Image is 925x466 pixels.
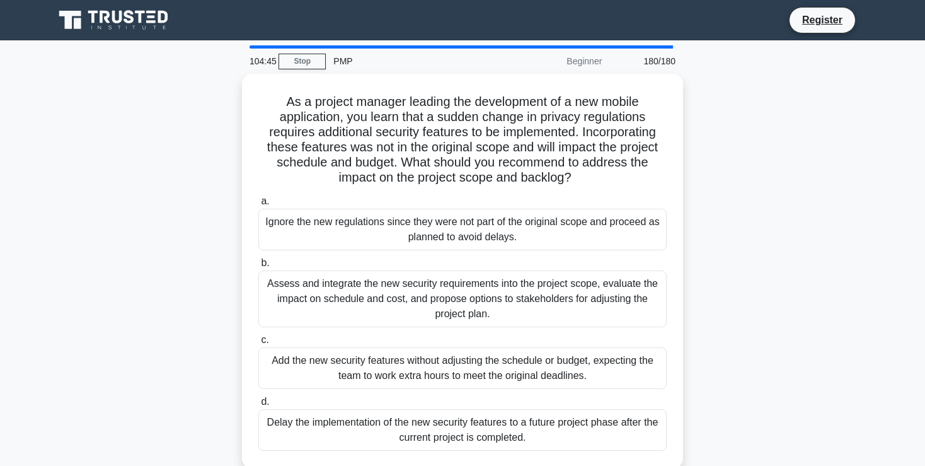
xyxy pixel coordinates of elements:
div: 104:45 [242,49,279,74]
span: a. [261,195,269,206]
div: Ignore the new regulations since they were not part of the original scope and proceed as planned ... [258,209,667,250]
h5: As a project manager leading the development of a new mobile application, you learn that a sudden... [257,94,668,186]
a: Stop [279,54,326,69]
span: d. [261,396,269,407]
div: PMP [326,49,499,74]
div: Assess and integrate the new security requirements into the project scope, evaluate the impact on... [258,271,667,327]
span: b. [261,257,269,268]
div: Add the new security features without adjusting the schedule or budget, expecting the team to wor... [258,347,667,389]
a: Register [795,12,850,28]
span: c. [261,334,268,345]
div: Beginner [499,49,609,74]
div: Delay the implementation of the new security features to a future project phase after the current... [258,409,667,451]
div: 180/180 [609,49,683,74]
